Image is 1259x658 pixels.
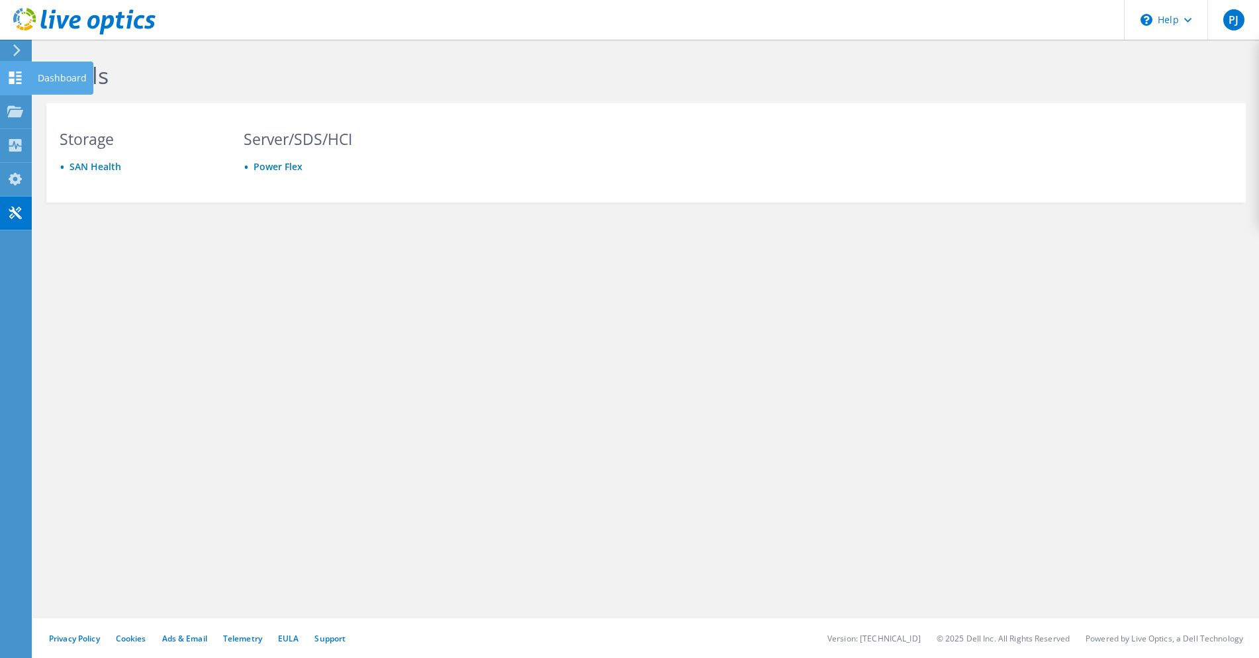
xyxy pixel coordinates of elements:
li: © 2025 Dell Inc. All Rights Reserved [937,633,1070,644]
li: Powered by Live Optics, a Dell Technology [1086,633,1243,644]
a: Ads & Email [162,633,207,644]
span: PJ [1223,9,1244,30]
h1: Tools [53,62,947,89]
h3: Storage [60,132,218,146]
a: SAN Health [70,160,121,173]
a: Power Flex [254,160,303,173]
li: Version: [TECHNICAL_ID] [827,633,921,644]
a: Telemetry [223,633,262,644]
a: Support [314,633,346,644]
h3: Server/SDS/HCI [244,132,402,146]
svg: \n [1141,14,1152,26]
a: Cookies [116,633,146,644]
a: EULA [278,633,299,644]
div: Dashboard [31,62,93,95]
a: Privacy Policy [49,633,100,644]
